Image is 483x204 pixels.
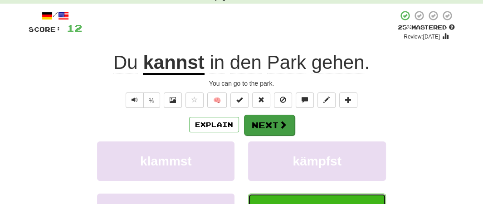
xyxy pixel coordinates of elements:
[189,117,239,132] button: Explain
[404,34,440,40] small: Review: [DATE]
[29,79,455,88] div: You can go to the park.
[140,154,192,168] span: klammst
[29,10,82,21] div: /
[205,52,370,73] span: .
[230,92,249,108] button: Set this sentence to 100% Mastered (alt+m)
[29,25,61,33] span: Score:
[398,24,411,31] span: 25 %
[312,52,365,73] span: gehen
[293,154,341,168] span: kämpfst
[143,52,204,75] u: kannst
[244,115,295,136] button: Next
[113,52,138,73] span: Du
[317,92,336,108] button: Edit sentence (alt+d)
[124,92,161,108] div: Text-to-speech controls
[210,52,224,73] span: in
[230,52,262,73] span: den
[398,24,455,32] div: Mastered
[97,141,234,181] button: klammst
[67,22,82,34] span: 12
[267,52,306,73] span: Park
[296,92,314,108] button: Discuss sentence (alt+u)
[252,92,270,108] button: Reset to 0% Mastered (alt+r)
[126,92,144,108] button: Play sentence audio (ctl+space)
[274,92,292,108] button: Ignore sentence (alt+i)
[164,92,182,108] button: Show image (alt+x)
[185,92,204,108] button: Favorite sentence (alt+f)
[143,92,161,108] button: ½
[248,141,385,181] button: kämpfst
[339,92,357,108] button: Add to collection (alt+a)
[207,92,227,108] button: 🧠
